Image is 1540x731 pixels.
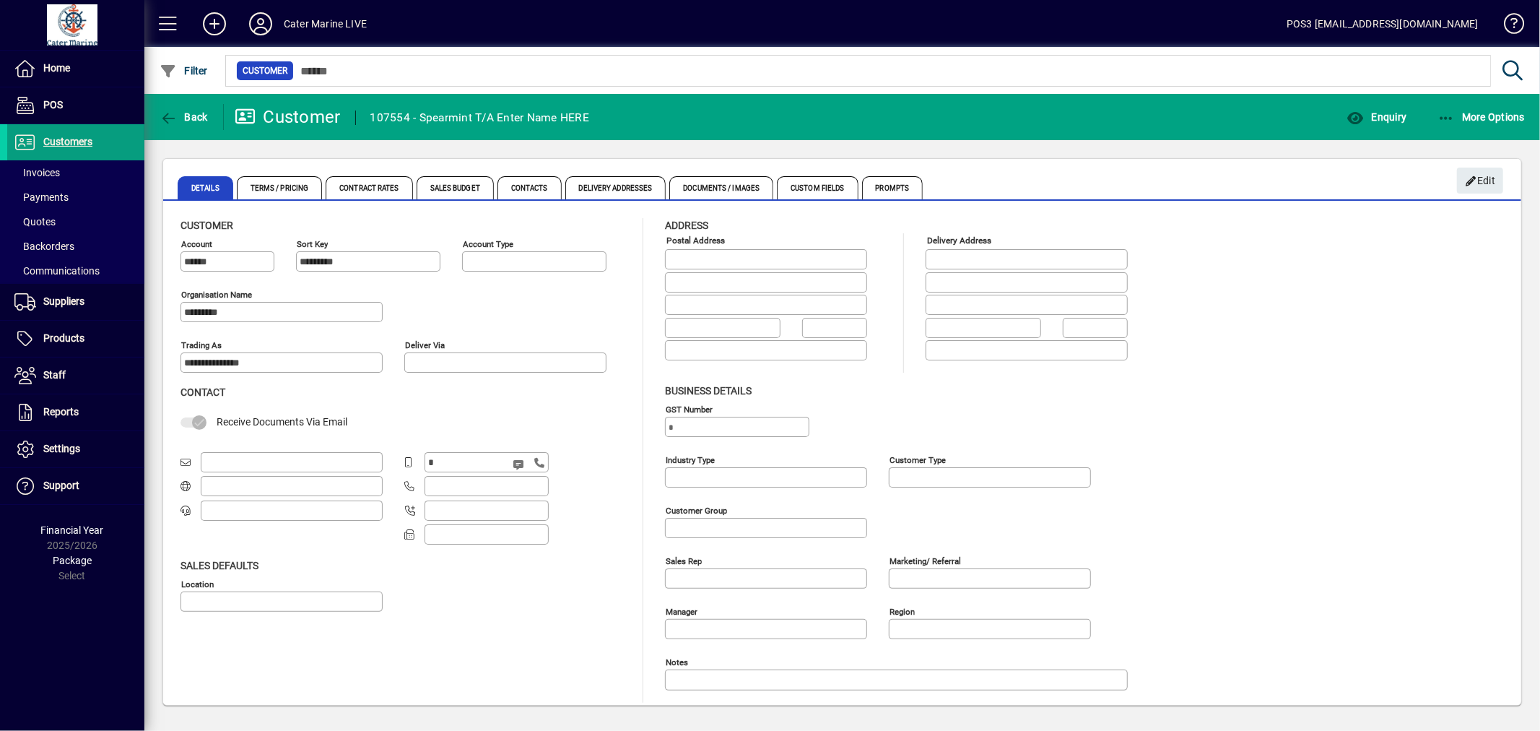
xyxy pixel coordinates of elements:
[53,555,92,566] span: Package
[7,431,144,467] a: Settings
[7,358,144,394] a: Staff
[43,443,80,454] span: Settings
[160,111,208,123] span: Back
[7,321,144,357] a: Products
[43,99,63,111] span: POS
[14,167,60,178] span: Invoices
[7,209,144,234] a: Quotes
[238,11,284,37] button: Profile
[665,220,708,231] span: Address
[665,385,752,397] span: Business details
[180,560,258,571] span: Sales defaults
[243,64,287,78] span: Customer
[1493,3,1522,50] a: Knowledge Base
[417,176,494,199] span: Sales Budget
[43,406,79,418] span: Reports
[237,176,323,199] span: Terms / Pricing
[14,265,100,277] span: Communications
[7,259,144,283] a: Communications
[180,386,225,398] span: Contact
[43,62,70,74] span: Home
[43,332,84,344] span: Products
[669,176,773,199] span: Documents / Images
[180,220,233,231] span: Customer
[777,176,858,199] span: Custom Fields
[7,468,144,504] a: Support
[43,369,66,381] span: Staff
[217,416,347,428] span: Receive Documents Via Email
[7,234,144,259] a: Backorders
[14,241,74,252] span: Backorders
[181,579,214,589] mat-label: Location
[889,606,915,616] mat-label: Region
[7,51,144,87] a: Home
[666,606,697,616] mat-label: Manager
[1287,12,1479,35] div: POS3 [EMAIL_ADDRESS][DOMAIN_NAME]
[666,505,727,515] mat-label: Customer group
[7,284,144,320] a: Suppliers
[1343,104,1410,130] button: Enquiry
[1347,111,1406,123] span: Enquiry
[178,176,233,199] span: Details
[1437,111,1526,123] span: More Options
[7,185,144,209] a: Payments
[1434,104,1529,130] button: More Options
[463,239,513,249] mat-label: Account Type
[7,160,144,185] a: Invoices
[7,87,144,124] a: POS
[144,104,224,130] app-page-header-button: Back
[889,555,961,566] mat-label: Marketing/ Referral
[7,394,144,431] a: Reports
[666,657,688,667] mat-label: Notes
[326,176,412,199] span: Contract Rates
[14,191,69,203] span: Payments
[235,105,341,129] div: Customer
[370,106,590,129] div: 107554 - Spearmint T/A Enter Name HERE
[284,12,367,35] div: Cater Marine LIVE
[1465,169,1496,193] span: Edit
[497,176,562,199] span: Contacts
[191,11,238,37] button: Add
[666,555,702,566] mat-label: Sales rep
[156,104,212,130] button: Back
[297,239,328,249] mat-label: Sort key
[43,136,92,147] span: Customers
[1457,168,1503,194] button: Edit
[862,176,923,199] span: Prompts
[181,290,252,300] mat-label: Organisation name
[889,454,946,464] mat-label: Customer type
[160,65,208,77] span: Filter
[14,216,56,228] span: Quotes
[43,480,79,491] span: Support
[565,176,666,199] span: Delivery Addresses
[666,404,713,414] mat-label: GST Number
[181,239,212,249] mat-label: Account
[405,340,445,350] mat-label: Deliver via
[156,58,212,84] button: Filter
[181,340,222,350] mat-label: Trading as
[43,295,84,307] span: Suppliers
[41,524,104,536] span: Financial Year
[666,454,715,464] mat-label: Industry type
[503,447,537,482] button: Send SMS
